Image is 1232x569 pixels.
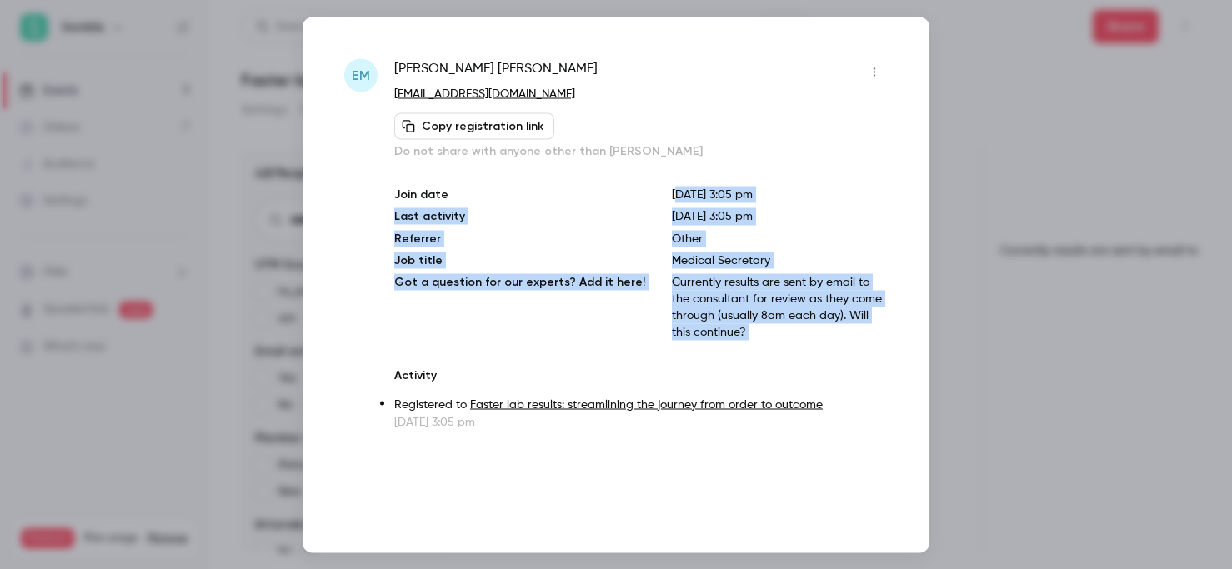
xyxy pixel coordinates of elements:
[672,230,888,247] p: Other
[470,398,823,410] a: Faster lab results: streamlining the journey from order to outcome
[672,273,888,340] p: Currently results are sent by email to the consultant for review as they come through (usually 8a...
[394,273,645,340] p: Got a question for our experts? Add it here!
[394,396,888,413] p: Registered to
[394,413,888,430] p: [DATE] 3:05 pm
[394,87,575,99] a: [EMAIL_ADDRESS][DOMAIN_NAME]
[394,112,554,139] button: Copy registration link
[394,252,645,268] p: Job title
[672,186,888,202] p: [DATE] 3:05 pm
[394,58,598,85] span: [PERSON_NAME] [PERSON_NAME]
[394,142,888,159] p: Do not share with anyone other than [PERSON_NAME]
[672,210,753,222] span: [DATE] 3:05 pm
[394,207,645,225] p: Last activity
[672,252,888,268] p: Medical Secretary
[394,230,645,247] p: Referrer
[352,65,370,85] span: EM
[394,367,888,383] p: Activity
[394,186,645,202] p: Join date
